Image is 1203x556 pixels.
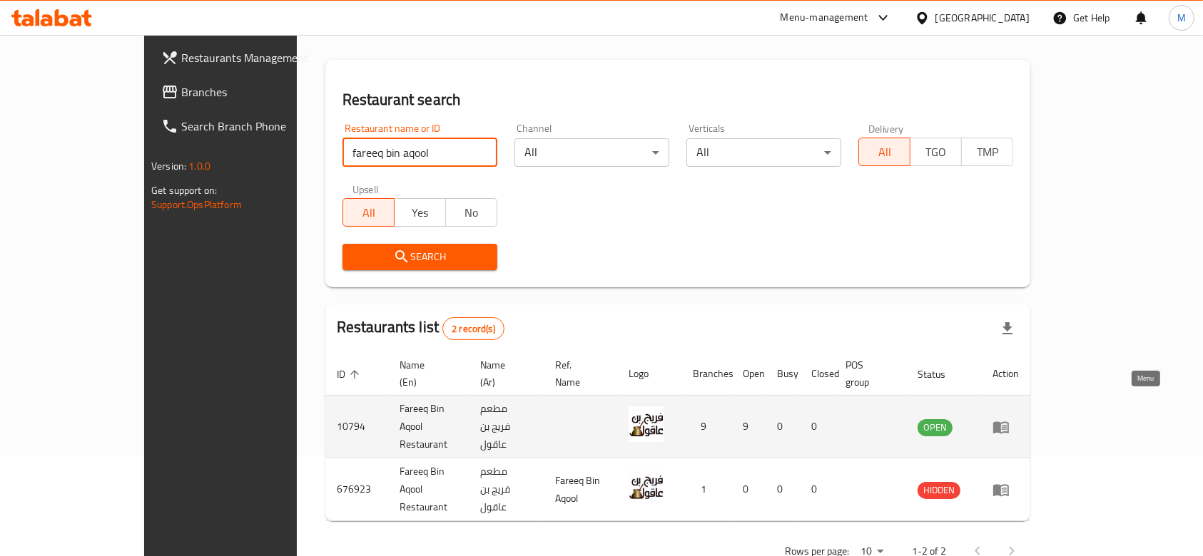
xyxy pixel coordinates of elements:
span: 1.0.0 [188,157,210,175]
button: Yes [394,198,446,227]
span: Name (En) [400,356,452,391]
td: 9 [731,396,766,458]
span: TMP [968,142,1007,163]
div: Export file [990,312,1025,346]
th: Action [981,352,1030,396]
span: POS group [846,356,889,391]
th: Open [731,352,766,396]
span: Version: [151,157,186,175]
th: Branches [681,352,731,396]
button: All [342,198,395,227]
span: Branches [181,83,334,101]
span: Status [918,366,964,383]
div: Menu-management [781,9,868,26]
h2: Restaurants list [337,316,504,340]
td: 0 [731,458,766,521]
td: مطعم فريج بن عاقول [469,396,544,458]
input: Search for restaurant name or ID.. [342,138,497,167]
span: Restaurants Management [181,49,334,66]
a: Restaurants Management [150,41,345,75]
span: HIDDEN [918,482,960,498]
th: Logo [617,352,681,396]
table: enhanced table [325,352,1030,521]
th: Busy [766,352,800,396]
span: All [349,202,389,223]
td: Fareeq Bin Aqool Restaurant [388,396,469,458]
span: OPEN [918,419,953,436]
a: Search Branch Phone [150,109,345,143]
span: All [865,142,905,163]
div: [GEOGRAPHIC_DATA] [935,10,1030,26]
button: All [858,138,910,166]
td: 9 [681,396,731,458]
h2: Restaurant search [342,89,1013,110]
span: 2 record(s) [443,322,504,336]
td: Fareeq Bin Aqool [544,458,617,521]
td: 0 [800,458,834,521]
div: All [686,138,841,167]
td: 0 [766,396,800,458]
td: 10794 [325,396,388,458]
span: M [1177,10,1186,26]
td: مطعم فريج بن عاقول [469,458,544,521]
span: Get support on: [151,181,217,200]
td: Fareeq Bin Aqool Restaurant [388,458,469,521]
div: Total records count [442,317,504,340]
button: No [445,198,497,227]
div: Menu [993,481,1019,498]
span: Search [354,248,486,266]
span: TGO [916,142,956,163]
img: Fareeq Bin Aqool Restaurant [629,406,664,442]
label: Delivery [868,123,904,133]
td: 0 [766,458,800,521]
img: Fareeq Bin Aqool Restaurant [629,469,664,505]
th: Closed [800,352,834,396]
span: ID [337,366,364,383]
label: Upsell [352,184,379,194]
a: Support.OpsPlatform [151,195,242,214]
span: Yes [400,202,440,223]
span: No [452,202,492,223]
button: TMP [961,138,1013,166]
span: Name (Ar) [480,356,527,391]
span: Ref. Name [555,356,600,391]
td: 676923 [325,458,388,521]
td: 1 [681,458,731,521]
div: All [514,138,669,167]
button: Search [342,244,497,270]
td: 0 [800,396,834,458]
button: TGO [910,138,962,166]
a: Branches [150,75,345,109]
span: Search Branch Phone [181,118,334,135]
